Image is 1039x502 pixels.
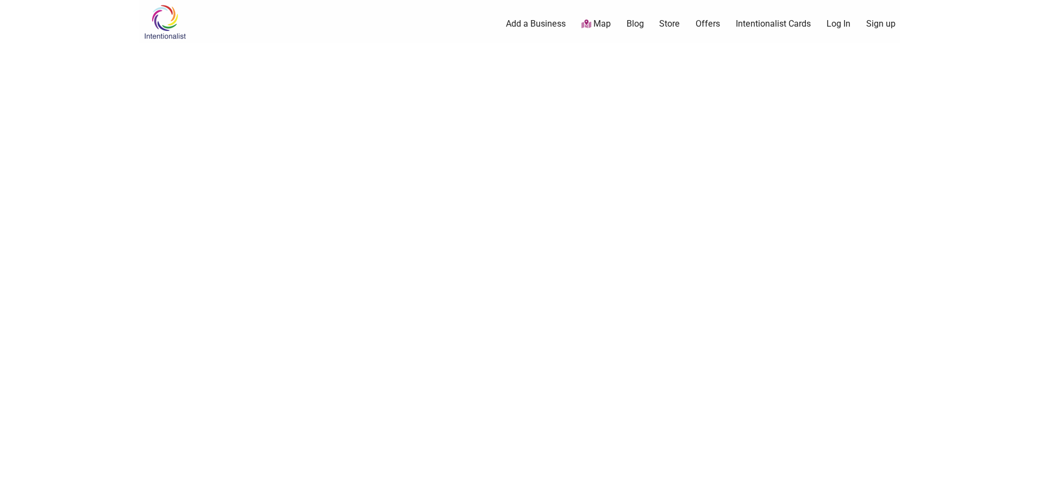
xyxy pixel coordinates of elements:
[866,18,896,30] a: Sign up
[139,4,191,40] img: Intentionalist
[506,18,566,30] a: Add a Business
[827,18,850,30] a: Log In
[696,18,720,30] a: Offers
[659,18,680,30] a: Store
[627,18,644,30] a: Blog
[736,18,811,30] a: Intentionalist Cards
[581,18,611,30] a: Map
